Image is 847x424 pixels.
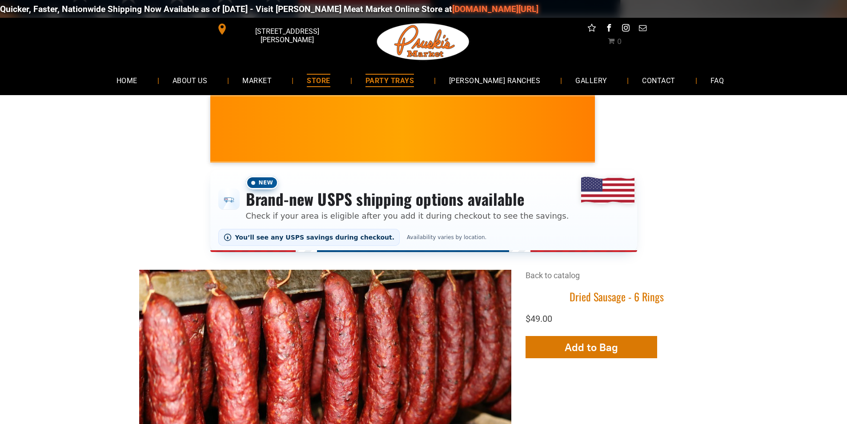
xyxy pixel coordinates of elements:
span: Add to Bag [565,341,618,354]
h3: Brand-new USPS shipping options available [246,189,569,209]
h1: Dried Sausage - 6 Rings [526,290,708,304]
span: [STREET_ADDRESS][PERSON_NAME] [229,23,344,48]
a: CONTACT [629,68,688,92]
a: MARKET [229,68,285,92]
span: Availability varies by location. [404,234,489,240]
span: You’ll see any USPS savings during checkout. [235,234,395,241]
a: ABOUT US [159,68,221,92]
span: PARTY TRAYS [365,74,414,87]
img: Pruski-s+Market+HQ+Logo2-1920w.png [375,18,471,66]
a: [PERSON_NAME] RANCHES [436,68,554,92]
span: $49.00 [526,313,552,324]
a: facebook [603,22,614,36]
a: [STREET_ADDRESS][PERSON_NAME] [210,22,346,36]
a: [DOMAIN_NAME][URL] [451,4,537,14]
div: Breadcrumbs [526,270,708,290]
span: New [246,176,279,189]
a: STORE [293,68,343,92]
a: Social network [586,22,598,36]
span: [PERSON_NAME] MARKET [593,135,768,149]
button: Add to Bag [526,336,657,358]
a: instagram [620,22,631,36]
a: HOME [103,68,151,92]
span: 0 [617,37,622,46]
a: Back to catalog [526,271,580,280]
p: Check if your area is eligible after you add it during checkout to see the savings. [246,210,569,222]
a: PARTY TRAYS [352,68,427,92]
div: Shipping options announcement [210,170,637,252]
a: email [637,22,648,36]
a: GALLERY [562,68,620,92]
a: FAQ [697,68,737,92]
